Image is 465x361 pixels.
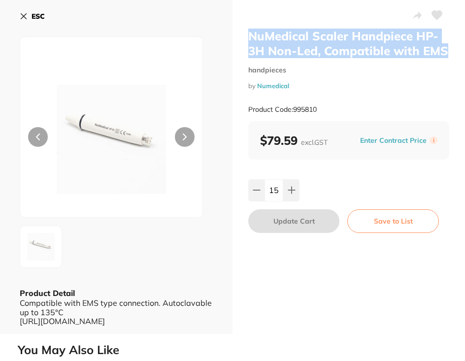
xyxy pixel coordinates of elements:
[248,209,339,233] button: Update Cart
[248,66,449,74] small: handpieces
[260,133,328,148] b: $79.59
[301,138,328,147] span: excl. GST
[20,288,75,298] b: Product Detail
[248,29,449,58] h2: NuMedical Scaler Handpiece HP-3H Non-Led, Compatible with EMS
[20,298,213,326] div: Compatible with EMS type connection. Autoclavable up to 135°C [URL][DOMAIN_NAME]
[248,105,317,114] small: Product Code: 995810
[57,62,166,217] img: aC1qcGc
[248,82,449,90] small: by
[357,136,430,145] button: Enter Contract Price
[23,229,59,264] img: aC1qcGc
[257,82,289,90] a: Numedical
[32,12,45,21] b: ESC
[347,209,439,233] button: Save to List
[430,136,437,144] label: i
[20,8,45,25] button: ESC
